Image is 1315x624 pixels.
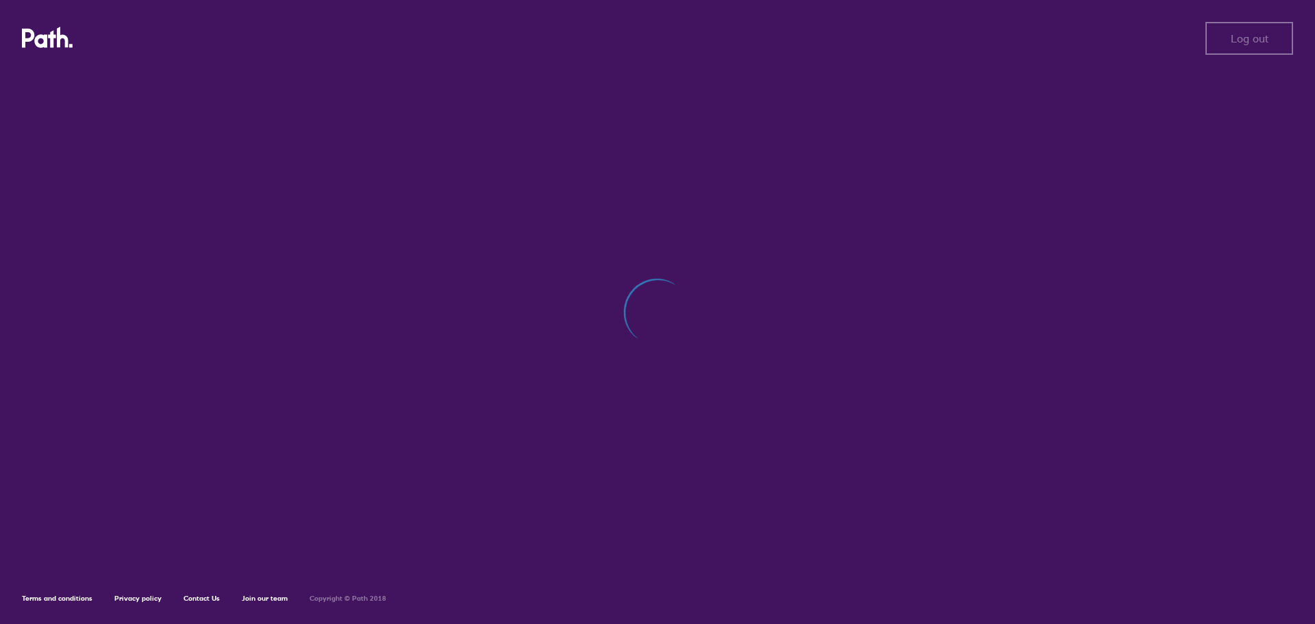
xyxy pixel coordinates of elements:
[184,594,220,603] a: Contact Us
[310,595,386,603] h6: Copyright © Path 2018
[1231,32,1268,45] span: Log out
[114,594,162,603] a: Privacy policy
[1205,22,1293,55] button: Log out
[22,594,92,603] a: Terms and conditions
[242,594,288,603] a: Join our team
